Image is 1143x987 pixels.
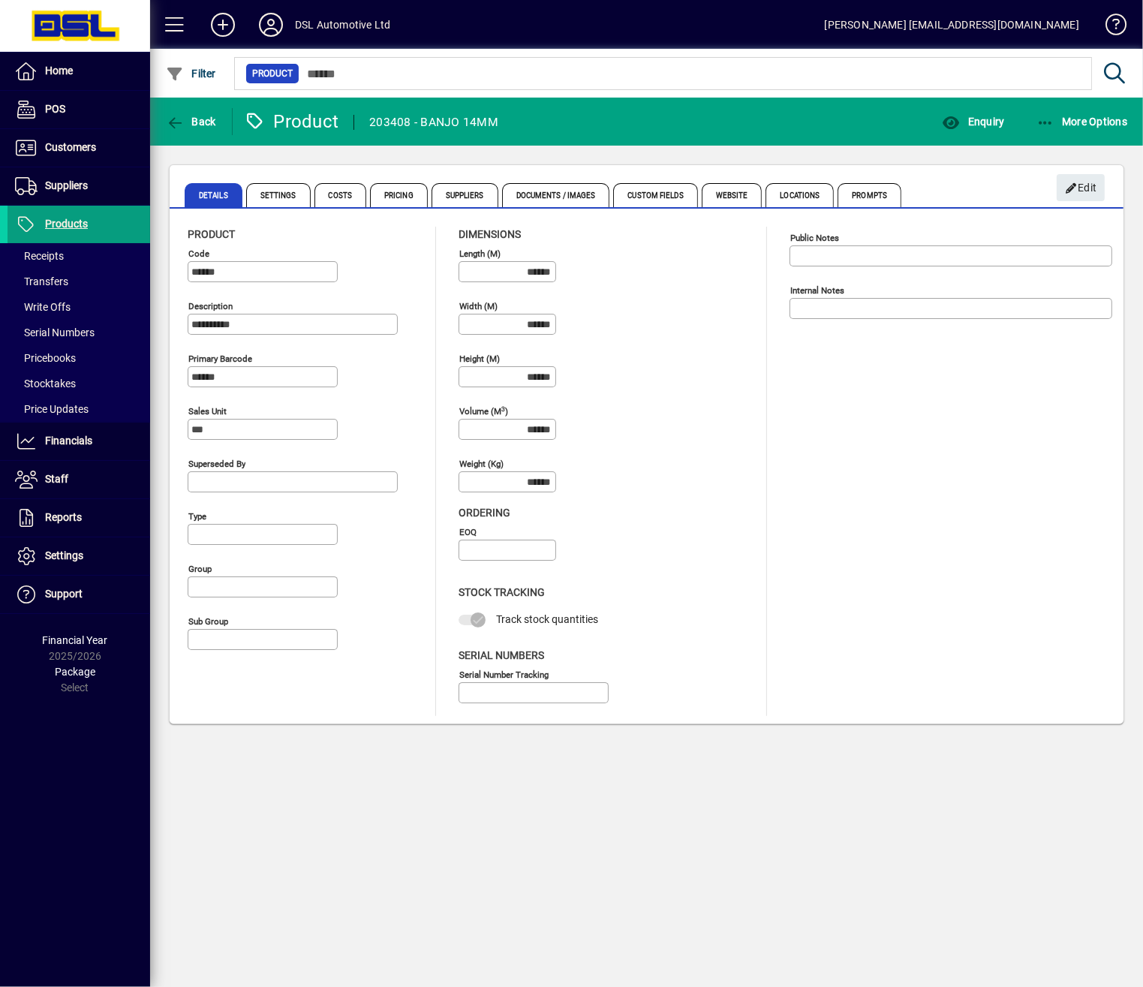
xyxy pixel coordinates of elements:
[188,354,252,364] mat-label: Primary barcode
[459,354,500,364] mat-label: Height (m)
[496,613,598,625] span: Track stock quantities
[8,320,150,345] a: Serial Numbers
[188,301,233,311] mat-label: Description
[252,66,293,81] span: Product
[459,459,504,469] mat-label: Weight (Kg)
[613,183,697,207] span: Custom Fields
[188,248,209,259] mat-label: Code
[702,183,763,207] span: Website
[459,649,544,661] span: Serial Numbers
[185,183,242,207] span: Details
[8,53,150,90] a: Home
[15,378,76,390] span: Stocktakes
[1094,3,1124,52] a: Knowledge Base
[1057,174,1105,201] button: Edit
[8,91,150,128] a: POS
[45,103,65,115] span: POS
[8,269,150,294] a: Transfers
[162,60,220,87] button: Filter
[45,435,92,447] span: Financials
[150,108,233,135] app-page-header-button: Back
[45,218,88,230] span: Products
[45,141,96,153] span: Customers
[8,243,150,269] a: Receipts
[45,549,83,561] span: Settings
[246,183,311,207] span: Settings
[8,129,150,167] a: Customers
[459,301,498,311] mat-label: Width (m)
[790,233,839,243] mat-label: Public Notes
[838,183,901,207] span: Prompts
[938,108,1008,135] button: Enquiry
[188,564,212,574] mat-label: Group
[15,403,89,415] span: Price Updates
[766,183,834,207] span: Locations
[45,179,88,191] span: Suppliers
[1065,176,1097,200] span: Edit
[432,183,498,207] span: Suppliers
[188,616,228,627] mat-label: Sub group
[166,68,216,80] span: Filter
[459,248,501,259] mat-label: Length (m)
[369,110,498,134] div: 203408 - BANJO 14MM
[244,110,339,134] div: Product
[188,511,206,522] mat-label: Type
[15,326,95,339] span: Serial Numbers
[15,250,64,262] span: Receipts
[8,396,150,422] a: Price Updates
[199,11,247,38] button: Add
[188,228,235,240] span: Product
[8,294,150,320] a: Write Offs
[15,352,76,364] span: Pricebooks
[501,405,505,412] sup: 3
[1033,108,1132,135] button: More Options
[825,13,1079,37] div: [PERSON_NAME] [EMAIL_ADDRESS][DOMAIN_NAME]
[162,108,220,135] button: Back
[459,507,510,519] span: Ordering
[8,537,150,575] a: Settings
[314,183,367,207] span: Costs
[188,459,245,469] mat-label: Superseded by
[790,285,844,296] mat-label: Internal Notes
[45,511,82,523] span: Reports
[45,65,73,77] span: Home
[8,167,150,205] a: Suppliers
[370,183,428,207] span: Pricing
[8,499,150,537] a: Reports
[942,116,1004,128] span: Enquiry
[45,588,83,600] span: Support
[8,461,150,498] a: Staff
[459,228,521,240] span: Dimensions
[15,301,71,313] span: Write Offs
[8,576,150,613] a: Support
[1036,116,1128,128] span: More Options
[8,345,150,371] a: Pricebooks
[295,13,390,37] div: DSL Automotive Ltd
[45,473,68,485] span: Staff
[166,116,216,128] span: Back
[459,669,549,679] mat-label: Serial Number tracking
[459,527,477,537] mat-label: EOQ
[247,11,295,38] button: Profile
[43,634,108,646] span: Financial Year
[459,406,508,417] mat-label: Volume (m )
[15,275,68,287] span: Transfers
[502,183,610,207] span: Documents / Images
[55,666,95,678] span: Package
[459,586,545,598] span: Stock Tracking
[188,406,227,417] mat-label: Sales unit
[8,423,150,460] a: Financials
[8,371,150,396] a: Stocktakes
